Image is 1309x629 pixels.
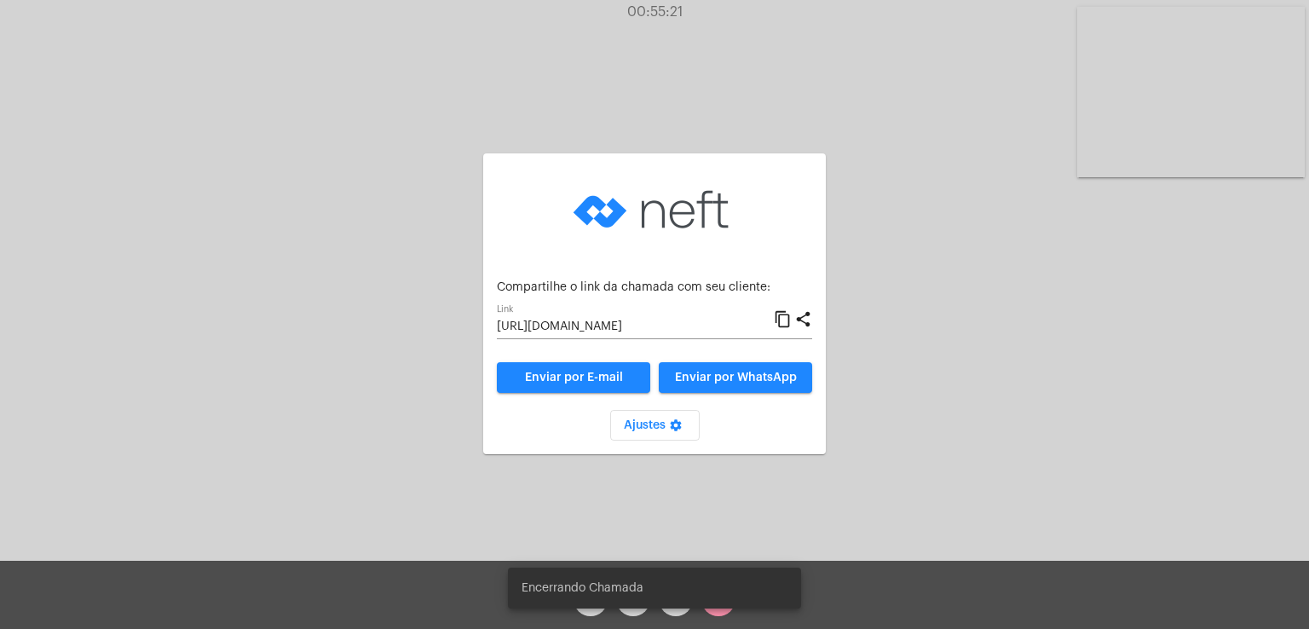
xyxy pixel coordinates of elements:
mat-icon: share [794,309,812,330]
span: 00:55:21 [627,5,683,19]
p: Compartilhe o link da chamada com seu cliente: [497,281,812,294]
a: Enviar por E-mail [497,362,650,393]
mat-icon: content_copy [774,309,792,330]
span: Encerrando Chamada [522,580,643,597]
span: Ajustes [624,419,686,431]
mat-icon: settings [666,418,686,439]
span: Enviar por E-mail [525,372,623,384]
span: Enviar por WhatsApp [675,372,797,384]
img: logo-neft-novo-2.png [569,167,740,252]
button: Enviar por WhatsApp [659,362,812,393]
button: Ajustes [610,410,700,441]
